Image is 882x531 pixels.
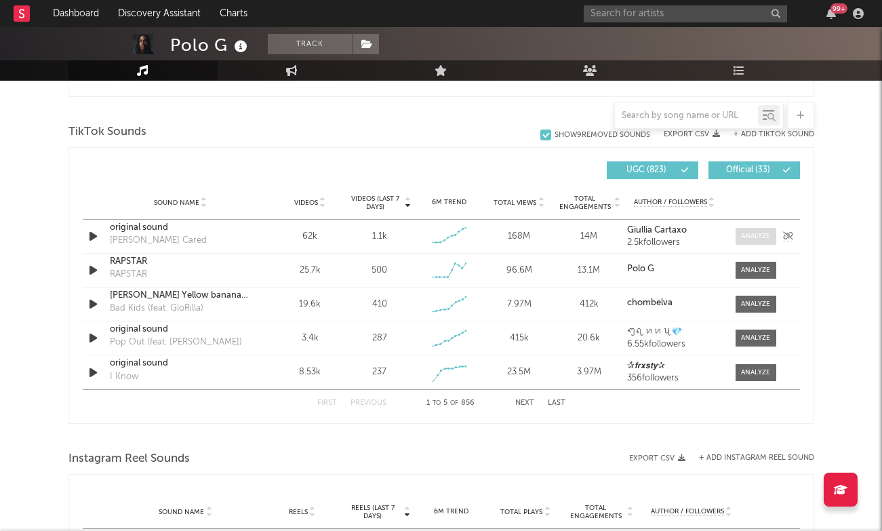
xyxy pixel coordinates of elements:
[627,264,721,274] a: Polo G
[487,366,550,379] div: 23.5M
[279,230,342,243] div: 62k
[557,298,620,311] div: 412k
[557,230,620,243] div: 14M
[651,507,724,516] span: Author / Followers
[627,226,687,235] strong: Giullia Cartaxo
[159,508,204,516] span: Sound Name
[487,332,550,345] div: 415k
[372,230,387,243] div: 1.1k
[708,161,800,179] button: Official(33)
[110,255,252,269] a: RAPSTAR
[627,264,654,273] strong: Polo G
[350,399,386,407] button: Previous
[627,361,721,371] a: ✰່𝙛𝙧𝙭𝙨𝙩𝙮✰
[348,195,403,211] span: Videos (last 7 days)
[433,400,441,406] span: to
[110,357,252,370] a: original sound
[627,328,721,337] a: ꪑꪖꪀꪀꪗ💎
[68,451,190,467] span: Instagram Reel Sounds
[557,332,620,345] div: 20.6k
[110,323,252,336] a: original sound
[418,507,485,517] div: 6M Trend
[616,166,678,174] span: UGC ( 823 )
[615,111,758,121] input: Search by song name or URL
[699,454,814,462] button: + Add Instagram Reel Sound
[414,395,488,412] div: 1 5 856
[110,289,252,302] a: [PERSON_NAME] Yellow banana beat
[627,298,721,308] a: chombelva
[629,454,685,463] button: Export CSV
[487,264,550,277] div: 96.6M
[372,332,387,345] div: 287
[515,399,534,407] button: Next
[279,264,342,277] div: 25.7k
[826,8,836,19] button: 99+
[110,234,207,248] div: [PERSON_NAME] Cared
[110,221,252,235] a: original sound
[487,230,550,243] div: 168M
[110,302,203,315] div: Bad Kids (feat. GloRilla)
[555,131,650,140] div: Show 9 Removed Sounds
[372,264,387,277] div: 500
[110,370,138,384] div: I Know
[685,454,814,462] div: + Add Instagram Reel Sound
[627,361,665,370] strong: ✰່𝙛𝙧𝙭𝙨𝙩𝙮✰
[450,400,458,406] span: of
[110,336,242,349] div: Pop Out (feat. [PERSON_NAME])
[279,298,342,311] div: 19.6k
[664,130,720,138] button: Export CSV
[717,166,780,174] span: Official ( 33 )
[372,298,387,311] div: 410
[372,366,386,379] div: 237
[627,374,721,383] div: 356 followers
[720,131,814,138] button: + Add TikTok Sound
[343,504,403,520] span: Reels (last 7 days)
[268,34,353,54] button: Track
[584,5,787,22] input: Search for artists
[627,328,682,336] strong: ꪑꪖꪀꪀꪗ💎
[494,199,536,207] span: Total Views
[154,199,199,207] span: Sound Name
[548,399,565,407] button: Last
[557,366,620,379] div: 3.97M
[830,3,847,14] div: 99 +
[566,504,626,520] span: Total Engagements
[279,332,342,345] div: 3.4k
[170,34,251,56] div: Polo G
[487,298,550,311] div: 7.97M
[634,198,707,207] span: Author / Followers
[500,508,542,516] span: Total Plays
[418,197,481,208] div: 6M Trend
[627,226,721,235] a: Giullia Cartaxo
[557,195,612,211] span: Total Engagements
[68,124,146,140] span: TikTok Sounds
[607,161,698,179] button: UGC(823)
[557,264,620,277] div: 13.1M
[627,238,721,248] div: 2.5k followers
[317,399,337,407] button: First
[110,268,147,281] div: RAPSTAR
[289,508,308,516] span: Reels
[627,298,673,307] strong: chombelva
[734,131,814,138] button: + Add TikTok Sound
[294,199,318,207] span: Videos
[279,366,342,379] div: 8.53k
[627,340,721,349] div: 6.55k followers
